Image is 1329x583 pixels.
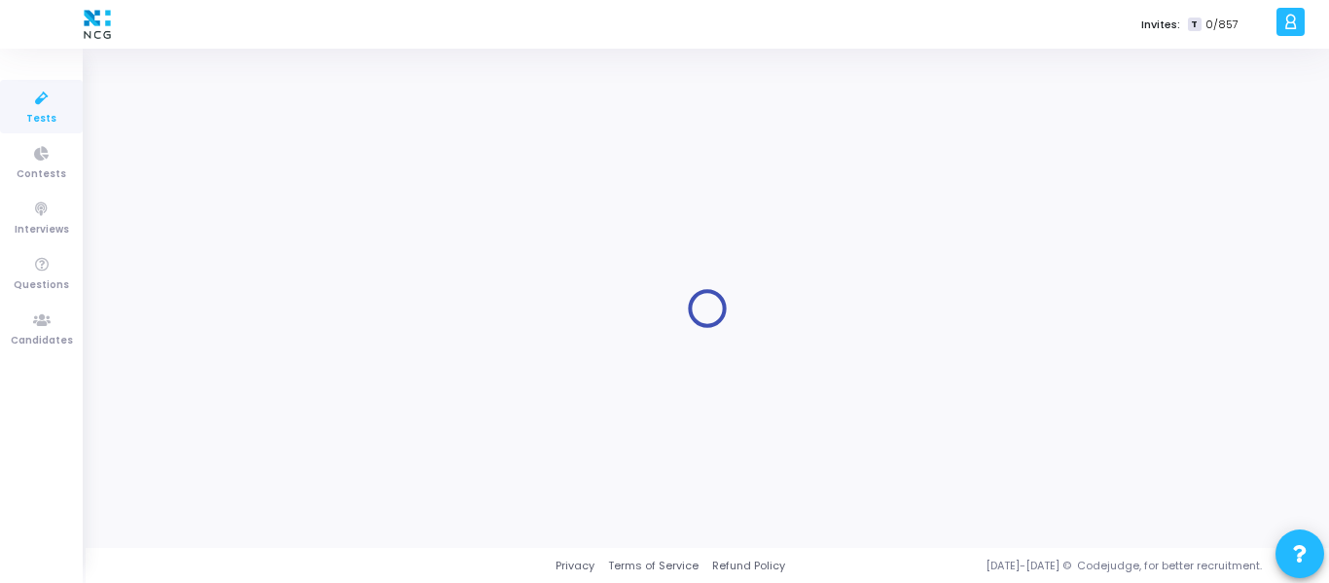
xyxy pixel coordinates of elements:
[556,558,594,574] a: Privacy
[11,333,73,349] span: Candidates
[1188,18,1201,32] span: T
[608,558,699,574] a: Terms of Service
[712,558,785,574] a: Refund Policy
[17,166,66,183] span: Contests
[1205,17,1239,33] span: 0/857
[14,277,69,294] span: Questions
[79,5,116,44] img: logo
[1141,17,1180,33] label: Invites:
[15,222,69,238] span: Interviews
[785,558,1305,574] div: [DATE]-[DATE] © Codejudge, for better recruitment.
[26,111,56,128] span: Tests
